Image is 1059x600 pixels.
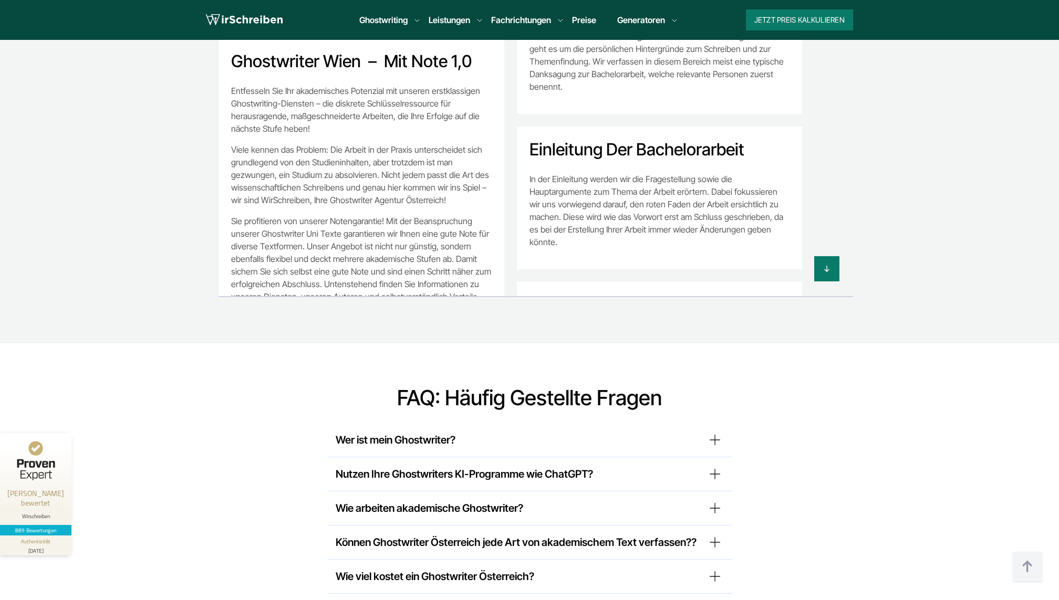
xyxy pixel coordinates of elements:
summary: Können Ghostwriter Österreich jede Art von akademischem Text verfassen?? [336,534,723,551]
h2: Hauptteil der Bachelorarbeit [529,294,790,315]
div: Authentizität [21,538,51,545]
p: Viele kennen das Problem: Die Arbeit in der Praxis unterscheidet sich grundlegend von den Studien... [231,143,492,206]
div: Wirschreiben [4,513,67,520]
a: Generatoren [617,14,665,26]
a: Preise [572,15,596,25]
p: In der Einleitung werden wir die Fragestellung sowie die Hauptargumente zum Thema der Arbeit erör... [529,173,790,248]
img: logo wirschreiben [206,12,283,28]
h2: FAQ: Häufig gestellte Fragen [230,385,829,410]
h2: Einleitung der Bachelorarbeit [529,139,790,160]
a: Leistungen [429,14,470,26]
summary: Wer ist mein Ghostwriter? [336,431,723,448]
button: Jetzt Preis kalkulieren [746,9,853,30]
p: Sie profitieren von unserer Notengarantie! Mit der Beanspruchung unserer Ghostwriter Uni Texte ga... [231,215,492,315]
summary: Wie viel kostet ein Ghostwriter Österreich? [336,568,723,585]
div: [DATE] [4,545,67,553]
p: Das Vorwort ist nicht unbedingt Pflicht und dem Autor freigestellt. Hier geht es um die persönlic... [529,30,790,93]
summary: Wie arbeiten akademische Ghostwriter? [336,500,723,517]
a: Ghostwriting [359,14,408,26]
h2: Ghostwriter Wien – mit Note 1,0 [231,51,492,72]
img: button top [1012,551,1043,583]
a: Fachrichtungen [491,14,551,26]
p: Entfesseln Sie Ihr akademisches Potenzial mit unseren erstklassigen Ghostwriting-Diensten – die d... [231,85,492,135]
summary: Nutzen Ihre Ghostwriters KI-Programme wie ChatGPT? [336,466,723,482]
